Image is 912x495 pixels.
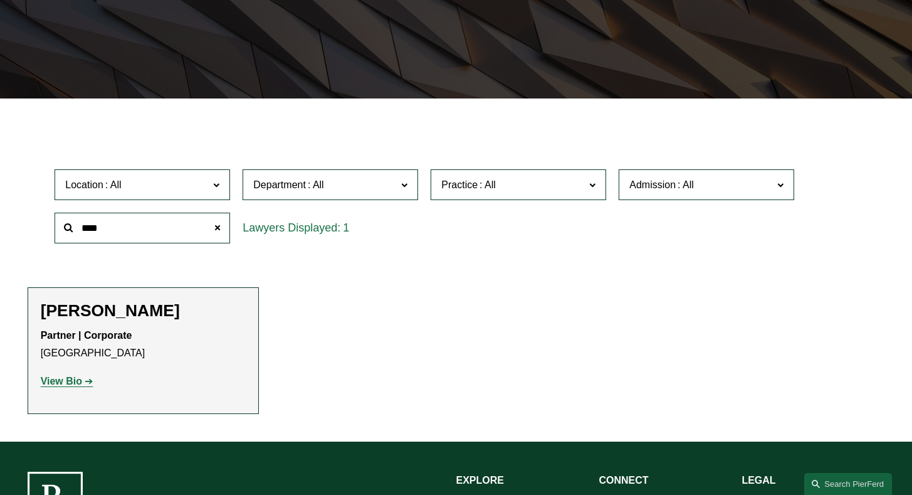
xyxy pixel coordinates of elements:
[41,376,93,386] a: View Bio
[41,330,132,341] strong: Partner | Corporate
[804,473,892,495] a: Search this site
[742,475,775,486] strong: LEGAL
[253,179,306,190] span: Department
[441,179,478,190] span: Practice
[629,179,676,190] span: Admission
[65,179,103,190] span: Location
[41,301,246,321] h2: [PERSON_NAME]
[343,221,349,234] span: 1
[41,327,246,363] p: [GEOGRAPHIC_DATA]
[41,376,82,386] strong: View Bio
[599,475,648,486] strong: CONNECT
[456,475,504,486] strong: EXPLORE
